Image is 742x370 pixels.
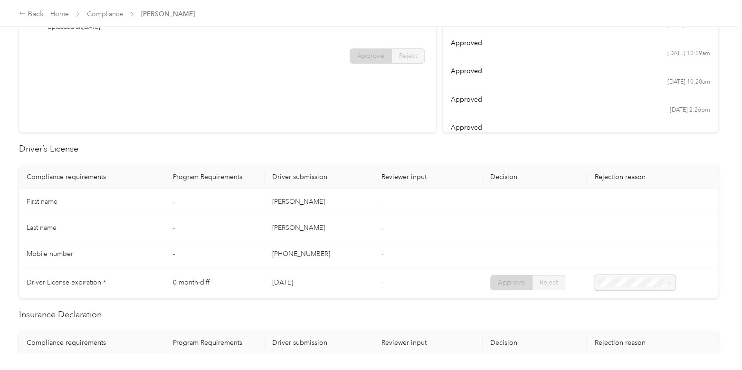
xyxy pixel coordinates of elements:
span: [PERSON_NAME] [141,9,195,19]
span: Driver License expiration * [27,278,106,286]
a: Home [50,10,69,18]
h2: Driver’s License [19,142,718,155]
span: Uploaded on [DATE] [48,23,100,32]
iframe: Everlance-gr Chat Button Frame [689,317,742,370]
span: - [381,198,383,206]
td: [DATE] [265,267,374,298]
h2: Insurance Declaration [19,308,718,321]
th: Compliance requirements [19,331,165,355]
th: Driver submission [265,331,374,355]
span: - [381,278,383,286]
time: [DATE] 2:26pm [670,106,710,114]
div: approved [451,38,710,48]
td: [PHONE_NUMBER] [265,241,374,267]
td: Mobile number [19,241,165,267]
td: [PERSON_NAME] [265,189,374,215]
th: Program Requirements [165,165,265,189]
th: Rejection reason [587,165,718,189]
td: Driver License expiration * [19,267,165,298]
span: Approve [498,278,525,286]
td: First name [19,189,165,215]
th: Reviewer input [373,331,483,355]
th: Compliance requirements [19,165,165,189]
span: Approve [357,52,384,60]
th: Program Requirements [165,331,265,355]
span: Reject [540,278,558,286]
span: Mobile number [27,250,73,258]
td: - [165,215,265,241]
div: Back [19,9,44,20]
a: Compliance [87,10,123,18]
time: [DATE] 10:29am [667,49,710,58]
div: approved [451,66,710,76]
div: approved [451,123,710,133]
th: Rejection reason [587,331,718,355]
span: Reject [399,52,417,60]
span: - [381,224,383,232]
span: Last name [27,224,57,232]
div: approved [451,95,710,104]
span: - [381,250,383,258]
th: Decision [483,331,587,355]
td: Last name [19,215,165,241]
span: First name [27,198,57,206]
th: Driver submission [265,165,374,189]
td: - [165,241,265,267]
td: 0 month-diff [165,267,265,298]
time: [DATE] 10:20am [667,78,710,86]
td: - [165,189,265,215]
td: [PERSON_NAME] [265,215,374,241]
th: Reviewer input [373,165,483,189]
th: Decision [483,165,587,189]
